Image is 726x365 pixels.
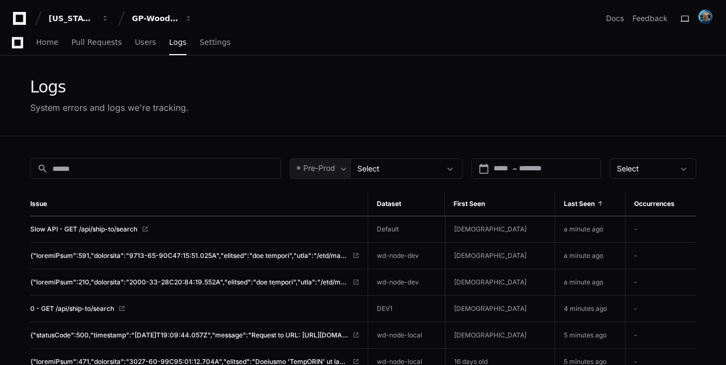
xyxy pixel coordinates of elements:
[71,39,122,45] span: Pull Requests
[128,9,197,28] button: GP-WoodDuck 2.0
[634,331,637,339] span: -
[445,296,555,322] td: [DEMOGRAPHIC_DATA]
[555,322,625,349] td: 5 minutes ago
[478,163,489,174] mat-icon: calendar_today
[368,192,444,216] th: Dataset
[30,192,368,216] th: Issue
[634,225,637,233] span: -
[454,200,485,208] span: First Seen
[37,163,48,174] mat-icon: search
[478,163,489,174] button: Open calendar
[634,251,637,260] span: -
[368,243,444,269] td: wd-node-dev
[617,164,639,173] span: Select
[368,269,444,296] td: wd-node-dev
[30,251,359,260] a: {"loremiPsum":591,"dolorsita":"9713-65-90C47:15:51.025A","elitsed":"doe tempori","utla":"/etd/mag...
[30,77,189,97] div: Logs
[199,30,230,55] a: Settings
[445,269,555,295] td: [DEMOGRAPHIC_DATA]
[625,192,696,216] th: Occurrences
[368,296,444,322] td: DEV1
[368,216,444,243] td: Default
[30,101,189,114] div: System errors and logs we're tracking.
[71,30,122,55] a: Pull Requests
[199,39,230,45] span: Settings
[564,200,595,208] span: Last Seen
[30,331,359,340] a: {"statusCode":500,"timestamp":"[DATE]T19:09:44.057Z","message":"Request to URL: [URL][DOMAIN_NAME...
[132,13,178,24] div: GP-WoodDuck 2.0
[445,216,555,242] td: [DEMOGRAPHIC_DATA]
[698,9,713,24] img: avatar
[303,163,335,174] span: Pre-Prod
[634,278,637,286] span: -
[44,9,114,28] button: [US_STATE] Pacific
[49,13,95,24] div: [US_STATE] Pacific
[169,30,187,55] a: Logs
[634,304,637,313] span: -
[36,39,58,45] span: Home
[357,164,379,173] span: Select
[30,278,359,287] a: {"loremiPsum":210,"dolorsita":"2000-33-28C20:84:19.552A","elitsed":"doe tempori","utla":"/etd/mag...
[606,13,624,24] a: Docs
[30,331,348,340] span: {"statusCode":500,"timestamp":"[DATE]T19:09:44.057Z","message":"Request to URL: [URL][DOMAIN_NAME...
[169,39,187,45] span: Logs
[445,322,555,348] td: [DEMOGRAPHIC_DATA]
[135,39,156,45] span: Users
[36,30,58,55] a: Home
[555,243,625,269] td: a minute ago
[513,163,517,174] span: –
[368,322,444,349] td: wd-node-local
[445,243,555,269] td: [DEMOGRAPHIC_DATA]
[30,304,359,313] a: 0 - GET /api/ship-to/search
[30,278,348,287] span: {"loremiPsum":210,"dolorsita":"2000-33-28C20:84:19.552A","elitsed":"doe tempori","utla":"/etd/mag...
[632,13,668,24] button: Feedback
[30,304,114,313] span: 0 - GET /api/ship-to/search
[30,225,137,234] span: Slow API - GET /api/ship-to/search
[135,30,156,55] a: Users
[30,225,359,234] a: Slow API - GET /api/ship-to/search
[555,269,625,296] td: a minute ago
[30,251,348,260] span: {"loremiPsum":591,"dolorsita":"9713-65-90C47:15:51.025A","elitsed":"doe tempori","utla":"/etd/mag...
[555,296,625,322] td: 4 minutes ago
[691,329,721,359] iframe: Open customer support
[555,216,625,243] td: a minute ago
